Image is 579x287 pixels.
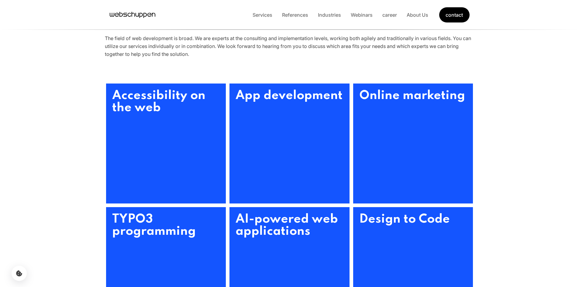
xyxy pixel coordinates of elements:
[382,12,397,18] font: career
[236,213,338,237] font: AI-powered web applications
[351,12,373,18] font: Webinars
[253,12,272,18] font: Services
[402,12,433,18] a: About Us
[318,12,341,18] font: Industries
[439,6,470,23] a: Get Started
[229,84,350,203] a: App development
[248,12,277,18] a: Services
[110,10,155,19] a: Visit main page
[105,35,471,57] font: The field of web development is broad. We are experts at the consulting and implementation levels...
[407,12,428,18] font: About Us
[446,12,463,19] font: contact
[106,84,226,203] a: Accessibility on the web
[359,90,465,102] font: Online marketing
[359,213,450,225] font: Design to Code
[346,12,377,18] a: Webinars
[236,90,343,102] font: App development
[353,84,473,203] a: Online marketing
[282,12,308,18] font: References
[377,12,402,18] a: career
[313,12,346,18] a: Industries
[12,266,27,281] button: Open cookie settings
[112,90,205,114] font: Accessibility on the web
[277,12,313,18] a: References
[112,213,196,237] font: TYPO3 programming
